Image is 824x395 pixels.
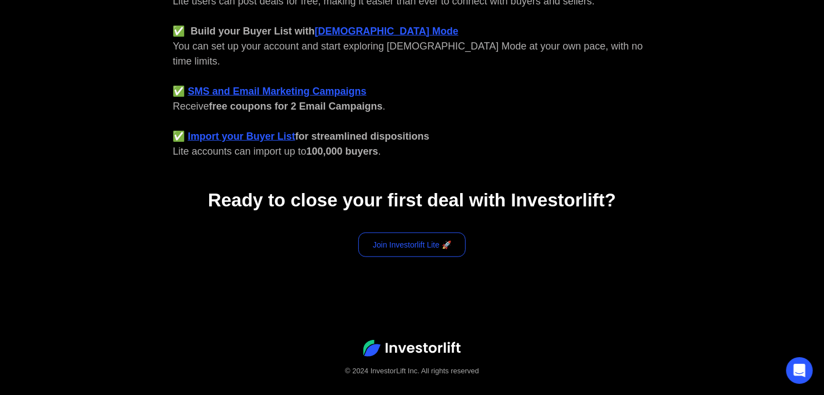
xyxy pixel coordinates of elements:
[188,131,295,142] a: Import your Buyer List
[22,366,802,377] div: © 2024 InvestorLift Inc. All rights reserved
[295,131,430,142] strong: for streamlined dispositions
[209,101,383,112] strong: free coupons for 2 Email Campaigns
[188,86,367,97] a: SMS and Email Marketing Campaigns
[208,190,616,210] strong: Ready to close your first deal with Investorlift?
[315,26,458,37] a: [DEMOGRAPHIC_DATA] Mode
[358,233,466,257] a: Join Investorlift Lite 🚀
[786,357,813,384] div: Open Intercom Messenger
[173,131,185,142] strong: ✅
[307,146,378,157] strong: 100,000 buyers
[173,86,185,97] strong: ✅
[173,26,315,37] strong: ✅ Build your Buyer List with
